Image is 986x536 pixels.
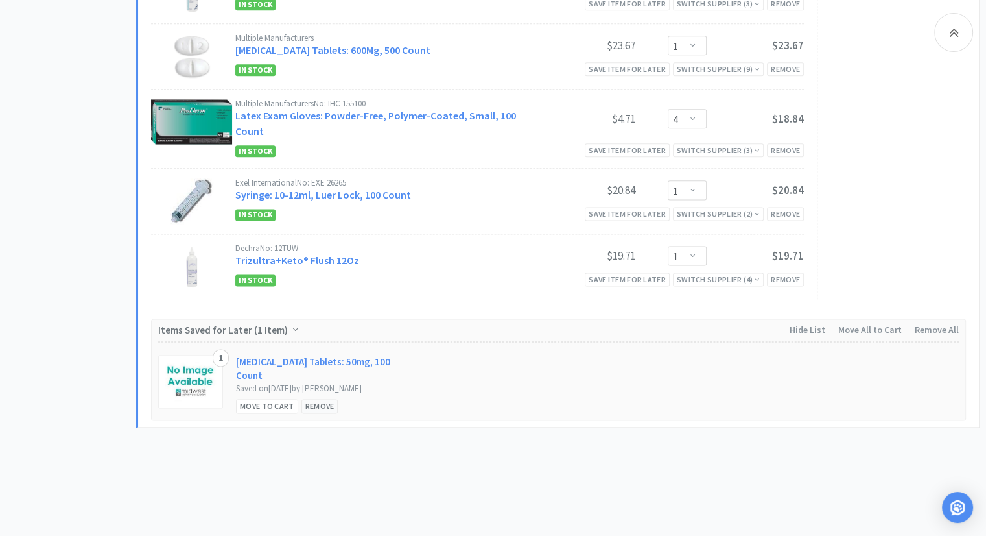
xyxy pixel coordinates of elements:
span: Remove All [915,324,959,335]
div: Open Intercom Messenger [942,492,973,523]
div: Dechra No: 12TUW [235,244,538,252]
div: Remove [301,399,338,413]
div: Saved on [DATE] by [PERSON_NAME] [236,382,416,396]
span: Items Saved for Later ( ) [158,324,291,336]
span: $18.84 [772,112,804,126]
div: Remove [767,62,804,76]
div: Switch Supplier ( 9 ) [677,63,760,75]
span: In Stock [235,145,276,157]
img: 4d2434452e5144d680749cc76f2d4956_111622.jpeg [170,178,214,224]
div: $4.71 [538,111,635,127]
div: Save item for later [585,143,670,157]
div: Remove [767,143,804,157]
div: Move to Cart [236,399,298,413]
div: $20.84 [538,182,635,198]
span: Move All to Cart [838,324,902,335]
span: $20.84 [772,183,804,197]
a: Latex Exam Gloves: Powder-Free, Polymer-Coated, Small, 100 Count [235,109,516,138]
img: 5de7bbc94b7d4664b9f0f1e6668971e1_120357.jpg [169,34,215,79]
div: Save item for later [585,273,670,286]
div: Save item for later [585,62,670,76]
img: 11ff5351687f4260901be072def0e55f_195848.jpeg [151,99,231,145]
div: Multiple Manufacturers No: IHC 155100 [235,99,538,108]
span: In Stock [235,274,276,286]
div: Switch Supplier ( 2 ) [677,208,760,220]
span: Hide List [790,324,825,335]
span: In Stock [235,209,276,221]
div: Switch Supplier ( 3 ) [677,144,760,156]
img: b799d857050b42dca212e8e238740304_121168.jpeg [165,362,216,401]
a: [MEDICAL_DATA] Tablets: 600Mg, 500 Count [235,43,430,56]
div: $23.67 [538,38,635,53]
a: [MEDICAL_DATA] Tablets: 50mg, 100 Count [236,355,416,382]
div: 1 [213,349,229,367]
div: Exel International No: EXE 26265 [235,178,538,187]
span: $23.67 [772,38,804,53]
span: 1 Item [257,324,285,336]
a: Syringe: 10-12ml, Luer Lock, 100 Count [235,188,411,201]
div: $19.71 [538,248,635,263]
div: Switch Supplier ( 4 ) [677,273,760,286]
a: Trizultra+Keto® Flush 12Oz [235,254,359,267]
img: 36f37a84544f49238bfdd845576418f6_112761.jpeg [169,244,215,289]
div: Multiple Manufacturers [235,34,538,42]
span: $19.71 [772,249,804,263]
div: Save item for later [585,207,670,221]
div: Remove [767,273,804,286]
span: In Stock [235,64,276,76]
div: Remove [767,207,804,221]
